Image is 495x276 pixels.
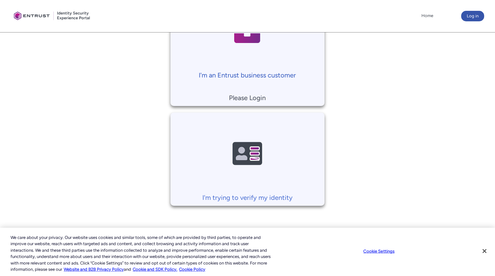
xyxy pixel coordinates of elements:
p: I'm trying to verify my identity [174,193,321,202]
button: Log in [461,11,484,21]
img: Contact Support [216,119,279,189]
a: Cookie and SDK Policy. [133,267,177,272]
a: I'm trying to verify my identity [170,113,324,203]
button: Cookie Settings [358,245,399,258]
a: More information about our cookie policy., opens in a new tab [64,267,124,272]
a: Home [420,11,435,21]
div: We care about your privacy. Our website uses cookies and similar tools, some of which are provide... [11,234,272,273]
p: I'm an Entrust business customer [174,70,321,80]
p: Please Login [174,93,321,103]
button: Close [477,244,492,258]
a: Cookie Policy [179,267,205,272]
